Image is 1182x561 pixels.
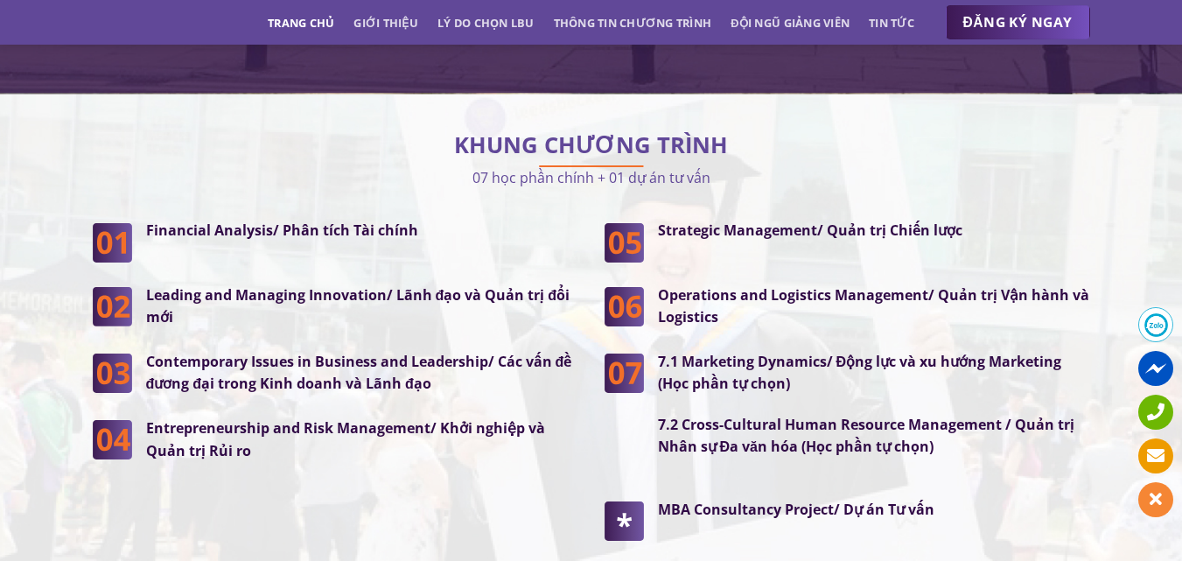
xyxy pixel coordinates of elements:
[437,7,535,39] a: Lý do chọn LBU
[353,7,418,39] a: Giới thiệu
[658,352,1062,394] strong: 7.1 Marketing Dynamics/ Động lực và xu hướng Marketing (Học phần tự chọn)
[268,7,334,39] a: Trang chủ
[731,7,850,39] a: Đội ngũ giảng viên
[658,221,962,240] strong: Strategic Management/ Quản trị Chiến lược
[869,7,914,39] a: Tin tức
[146,352,572,394] strong: Contemporary Issues in Business and Leadership/ Các vấn đề đương đại trong Kinh doanh và Lãnh đạo
[539,165,644,167] img: line-lbu.jpg
[146,285,570,327] strong: Leading and Managing Innovation/ Lãnh đạo và Quản trị đổi mới
[658,285,1089,327] strong: Operations and Logistics Management/ Quản trị Vận hành và Logistics
[93,137,1090,154] h2: KHUNG CHƯƠNG TRÌNH
[658,415,1074,457] strong: 7.2 Cross-Cultural Human Resource Management / Quản trị Nhân sự Đa văn hóa (Học phần tự chọn)
[554,7,712,39] a: Thông tin chương trình
[963,11,1073,33] span: ĐĂNG KÝ NGAY
[93,165,1090,189] p: 07 học phần chính + 01 dự án tư vấn
[946,5,1090,40] a: ĐĂNG KÝ NGAY
[658,500,934,519] strong: MBA Consultancy Project/ Dự án Tư vấn
[146,418,545,460] strong: Entrepreneurship and Risk Management/ Khởi nghiệp và Quản trị Rủi ro
[146,221,418,240] strong: Financial Analysis/ Phân tích Tài chính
